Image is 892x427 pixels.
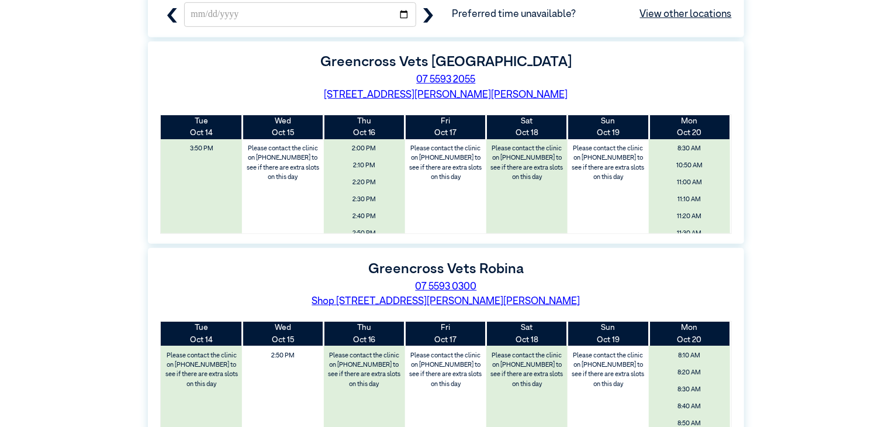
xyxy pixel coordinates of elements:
label: Please contact the clinic on [PHONE_NUMBER] to see if there are extra slots on this day [488,142,567,185]
span: 2:00 PM [327,142,401,156]
th: Oct 20 [649,322,730,346]
span: 10:50 AM [652,159,727,173]
span: 8:30 AM [652,142,727,156]
th: Oct 17 [405,322,486,346]
th: Oct 19 [568,115,649,139]
label: Greencross Vets Robina [368,262,524,276]
th: Oct 16 [324,115,405,139]
span: Preferred time unavailable? [452,7,732,22]
th: Oct 18 [486,115,568,139]
label: Please contact the clinic on [PHONE_NUMBER] to see if there are extra slots on this day [406,142,485,185]
span: 2:10 PM [327,159,401,173]
th: Oct 15 [242,115,323,139]
span: 2:30 PM [327,192,401,207]
label: Please contact the clinic on [PHONE_NUMBER] to see if there are extra slots on this day [406,348,485,391]
th: Oct 15 [242,322,323,346]
span: 8:20 AM [652,365,727,380]
th: Oct 20 [649,115,730,139]
label: Please contact the clinic on [PHONE_NUMBER] to see if there are extra slots on this day [569,142,648,185]
label: Greencross Vets [GEOGRAPHIC_DATA] [320,55,572,69]
span: 8:10 AM [652,348,727,363]
label: Please contact the clinic on [PHONE_NUMBER] to see if there are extra slots on this day [162,348,241,391]
span: 8:40 AM [652,400,727,414]
span: 3:50 PM [164,142,238,156]
a: Shop [STREET_ADDRESS][PERSON_NAME][PERSON_NAME] [312,297,580,307]
th: Oct 18 [486,322,568,346]
span: 11:00 AM [652,175,727,190]
th: Oct 16 [324,322,405,346]
th: Oct 19 [568,322,649,346]
a: 07 5593 2055 [417,75,476,85]
span: 11:20 AM [652,209,727,224]
span: 11:10 AM [652,192,727,207]
span: 2:50 PM [327,226,401,241]
label: Please contact the clinic on [PHONE_NUMBER] to see if there are extra slots on this day [324,348,404,391]
span: 11:30 AM [652,226,727,241]
span: 2:20 PM [327,175,401,190]
label: Please contact the clinic on [PHONE_NUMBER] to see if there are extra slots on this day [488,348,567,391]
th: Oct 17 [405,115,486,139]
label: Please contact the clinic on [PHONE_NUMBER] to see if there are extra slots on this day [243,142,323,185]
th: Oct 14 [161,115,242,139]
span: 2:50 PM [246,348,320,363]
span: 2:40 PM [327,209,401,224]
th: Oct 14 [161,322,242,346]
a: 07 5593 0300 [416,282,477,292]
a: View other locations [640,7,732,22]
span: 8:30 AM [652,382,727,397]
label: Please contact the clinic on [PHONE_NUMBER] to see if there are extra slots on this day [569,348,648,391]
a: [STREET_ADDRESS][PERSON_NAME][PERSON_NAME] [324,90,568,100]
